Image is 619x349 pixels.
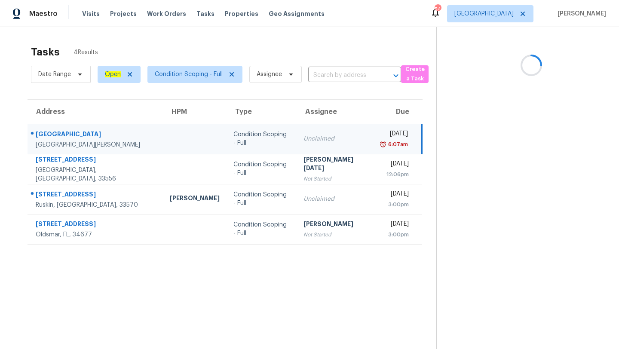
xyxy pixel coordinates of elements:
div: Condition Scoping - Full [233,190,290,208]
div: [STREET_ADDRESS] [36,220,156,230]
div: [STREET_ADDRESS] [36,190,156,201]
span: Properties [225,9,258,18]
span: Assignee [257,70,282,79]
div: Condition Scoping - Full [233,160,290,178]
span: Visits [82,9,100,18]
div: Condition Scoping - Full [233,130,290,147]
div: Condition Scoping - Full [233,220,290,238]
div: [DATE] [382,129,408,140]
img: Overdue Alarm Icon [380,140,386,149]
div: 12:06pm [382,170,409,179]
input: Search by address [308,69,377,82]
div: [GEOGRAPHIC_DATA], [GEOGRAPHIC_DATA], 33556 [36,166,156,183]
div: [STREET_ADDRESS] [36,155,156,166]
th: Assignee [297,100,375,124]
div: [PERSON_NAME] [303,220,368,230]
div: Not Started [303,174,368,183]
div: [GEOGRAPHIC_DATA] [36,130,156,141]
span: Tasks [196,11,215,17]
span: 4 Results [74,48,98,57]
div: Ruskin, [GEOGRAPHIC_DATA], 33570 [36,201,156,209]
div: Oldsmar, FL, 34677 [36,230,156,239]
span: Maestro [29,9,58,18]
th: Type [227,100,297,124]
th: Due [375,100,422,124]
div: Unclaimed [303,195,368,203]
span: Condition Scoping - Full [155,70,223,79]
div: 54 [435,5,441,14]
div: [DATE] [382,190,409,200]
div: [GEOGRAPHIC_DATA][PERSON_NAME] [36,141,156,149]
ah_el_jm_1744035306855: Open [105,71,121,77]
span: Work Orders [147,9,186,18]
button: Create a Task [401,65,429,83]
div: Not Started [303,230,368,239]
div: 3:00pm [382,200,409,209]
div: [DATE] [382,159,409,170]
span: Date Range [38,70,71,79]
span: Projects [110,9,137,18]
div: [PERSON_NAME][DATE] [303,155,368,174]
th: HPM [163,100,227,124]
div: [DATE] [382,220,409,230]
th: Address [28,100,163,124]
h2: Tasks [31,48,60,56]
div: 6:07am [386,140,408,149]
div: 3:00pm [382,230,409,239]
span: Create a Task [405,64,424,84]
span: [GEOGRAPHIC_DATA] [454,9,514,18]
button: Open [390,70,402,82]
span: [PERSON_NAME] [554,9,606,18]
div: Unclaimed [303,135,368,143]
span: Geo Assignments [269,9,325,18]
div: [PERSON_NAME] [170,194,220,205]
